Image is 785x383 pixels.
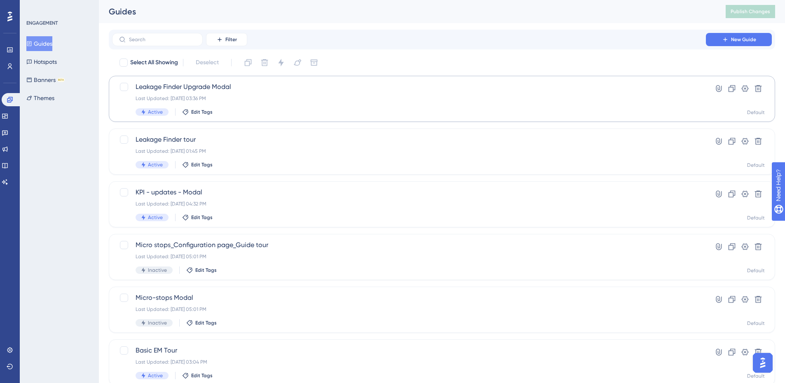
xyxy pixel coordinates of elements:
[136,82,682,92] span: Leakage Finder Upgrade Modal
[747,320,765,327] div: Default
[130,58,178,68] span: Select All Showing
[191,161,213,168] span: Edit Tags
[148,214,163,221] span: Active
[747,109,765,116] div: Default
[148,320,167,326] span: Inactive
[726,5,775,18] button: Publish Changes
[129,37,196,42] input: Search
[186,320,217,326] button: Edit Tags
[148,161,163,168] span: Active
[109,6,705,17] div: Guides
[136,306,682,313] div: Last Updated: [DATE] 05:01 PM
[747,162,765,168] div: Default
[26,91,54,105] button: Themes
[747,373,765,379] div: Default
[191,214,213,221] span: Edit Tags
[136,253,682,260] div: Last Updated: [DATE] 05:01 PM
[731,36,756,43] span: New Guide
[148,372,163,379] span: Active
[206,33,247,46] button: Filter
[136,201,682,207] div: Last Updated: [DATE] 04:32 PM
[195,267,217,273] span: Edit Tags
[186,267,217,273] button: Edit Tags
[26,36,52,51] button: Guides
[195,320,217,326] span: Edit Tags
[136,135,682,145] span: Leakage Finder tour
[706,33,772,46] button: New Guide
[182,161,213,168] button: Edit Tags
[747,215,765,221] div: Default
[196,58,219,68] span: Deselect
[136,148,682,154] div: Last Updated: [DATE] 01:45 PM
[26,20,58,26] div: ENGAGEMENT
[136,359,682,365] div: Last Updated: [DATE] 03:04 PM
[182,214,213,221] button: Edit Tags
[136,293,682,303] span: Micro-stops Modal
[747,267,765,274] div: Default
[182,109,213,115] button: Edit Tags
[136,346,682,355] span: Basic EM Tour
[136,95,682,102] div: Last Updated: [DATE] 03:36 PM
[26,72,65,87] button: BannersBETA
[136,240,682,250] span: Micro stops_Configuration page_Guide tour
[26,54,57,69] button: Hotspots
[57,78,65,82] div: BETA
[148,267,167,273] span: Inactive
[225,36,237,43] span: Filter
[136,187,682,197] span: KPI - updates - Modal
[19,2,52,12] span: Need Help?
[191,372,213,379] span: Edit Tags
[750,350,775,375] iframe: UserGuiding AI Assistant Launcher
[182,372,213,379] button: Edit Tags
[731,8,770,15] span: Publish Changes
[188,55,226,70] button: Deselect
[191,109,213,115] span: Edit Tags
[148,109,163,115] span: Active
